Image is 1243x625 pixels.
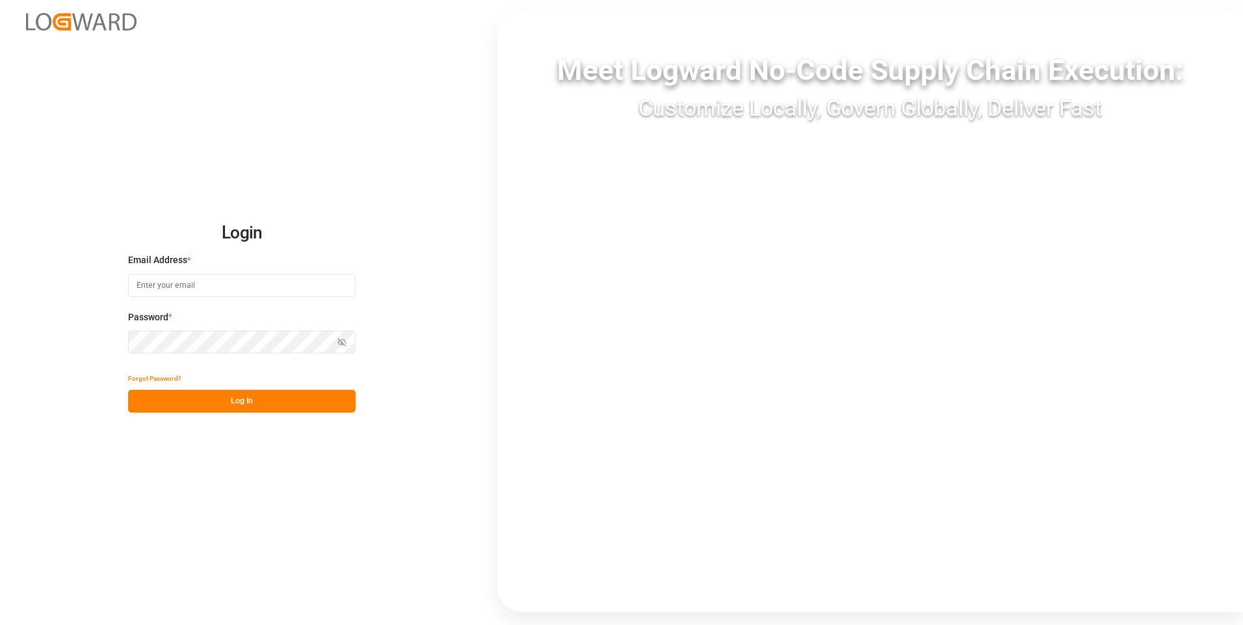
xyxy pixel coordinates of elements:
button: Forgot Password? [128,367,181,390]
img: Logward_new_orange.png [26,13,137,31]
h2: Login [128,212,356,254]
span: Password [128,311,168,324]
input: Enter your email [128,274,356,297]
button: Log In [128,390,356,413]
span: Email Address [128,253,187,267]
div: Meet Logward No-Code Supply Chain Execution: [497,49,1243,92]
div: Customize Locally, Govern Globally, Deliver Fast [497,92,1243,125]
